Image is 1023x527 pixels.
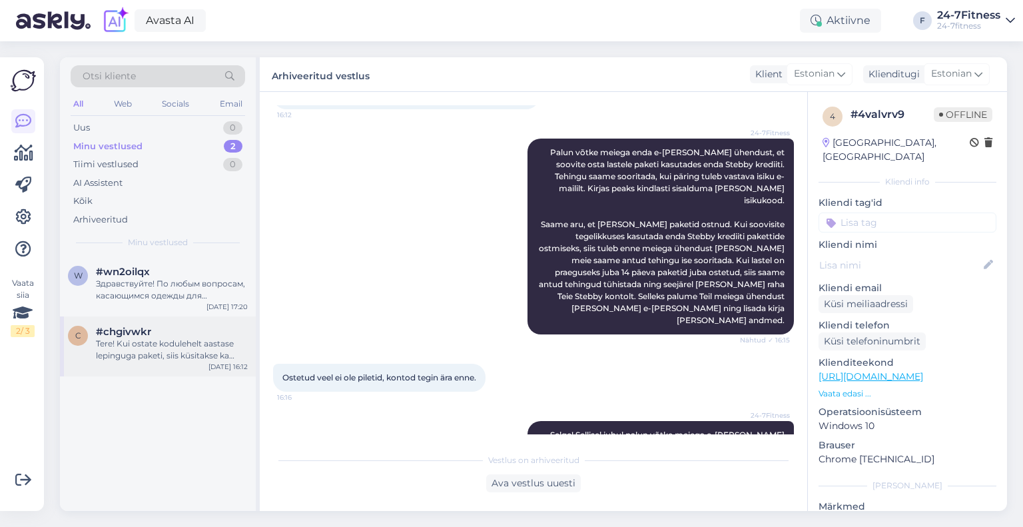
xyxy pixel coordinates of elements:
div: Arhiveeritud [73,213,128,227]
p: Windows 10 [819,419,996,433]
div: 2 / 3 [11,325,35,337]
span: Estonian [794,67,835,81]
div: Tere! Kui ostate kodulehelt aastase lepinguga paketi, siis küsitakse ka lapsevanema andmeid. Pära... [96,338,248,362]
div: Klienditugi [863,67,920,81]
span: 24-7Fitness [740,410,790,420]
div: 2 [224,140,242,153]
div: 0 [223,121,242,135]
input: Lisa tag [819,213,996,233]
span: Palun võtke meiega enda e-[PERSON_NAME] ühendust, et soovite osta lastele paketi kasutades enda S... [539,147,787,325]
div: All [71,95,86,113]
span: w [74,270,83,280]
p: Kliendi tag'id [819,196,996,210]
div: Klient [750,67,783,81]
span: #chgivwkr [96,326,151,338]
p: Märkmed [819,500,996,514]
span: Selge! Sellisel juhul palun võtke meiega e-[PERSON_NAME] ühendust ja kirjutage, et soovite osta l... [539,430,787,476]
span: Minu vestlused [128,237,188,249]
div: Email [217,95,245,113]
div: Tiimi vestlused [73,158,139,171]
input: Lisa nimi [819,258,981,272]
span: Ostetud veel ei ole piletid, kontod tegin ära enne. [282,372,476,382]
p: Kliendi nimi [819,238,996,252]
span: Estonian [931,67,972,81]
div: # 4valvrv9 [851,107,934,123]
a: Avasta AI [135,9,206,32]
div: F [913,11,932,30]
div: Здравствуйте! По любым вопросам, касающимся одежды для персональных тренеров, обращайтесь к нам п... [96,278,248,302]
a: [URL][DOMAIN_NAME] [819,370,923,382]
div: Aktiivne [800,9,881,33]
span: Vestlus on arhiveeritud [488,454,579,466]
div: Uus [73,121,90,135]
span: Nähtud ✓ 16:15 [740,335,790,345]
span: #wn2oilqx [96,266,150,278]
label: Arhiveeritud vestlus [272,65,370,83]
img: Askly Logo [11,68,36,93]
a: 24-7Fitness24-7fitness [937,10,1015,31]
div: Ava vestlus uuesti [486,474,581,492]
div: 0 [223,158,242,171]
span: 24-7Fitness [740,128,790,138]
p: Vaata edasi ... [819,388,996,400]
img: explore-ai [101,7,129,35]
div: Web [111,95,135,113]
p: Brauser [819,438,996,452]
p: Operatsioonisüsteem [819,405,996,419]
div: Kõik [73,195,93,208]
p: Chrome [TECHNICAL_ID] [819,452,996,466]
span: 16:12 [277,110,327,120]
div: Kliendi info [819,176,996,188]
div: Vaata siia [11,277,35,337]
div: [GEOGRAPHIC_DATA], [GEOGRAPHIC_DATA] [823,136,970,164]
div: [DATE] 16:12 [208,362,248,372]
span: Otsi kliente [83,69,136,83]
p: Kliendi telefon [819,318,996,332]
span: 16:16 [277,392,327,402]
div: Socials [159,95,192,113]
span: c [75,330,81,340]
div: 24-7Fitness [937,10,1000,21]
div: Minu vestlused [73,140,143,153]
div: [DATE] 17:20 [206,302,248,312]
div: AI Assistent [73,177,123,190]
p: Kliendi email [819,281,996,295]
div: 24-7fitness [937,21,1000,31]
p: Klienditeekond [819,356,996,370]
div: Küsi meiliaadressi [819,295,913,313]
div: Küsi telefoninumbrit [819,332,926,350]
span: 4 [830,111,835,121]
span: Offline [934,107,992,122]
div: [PERSON_NAME] [819,480,996,492]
